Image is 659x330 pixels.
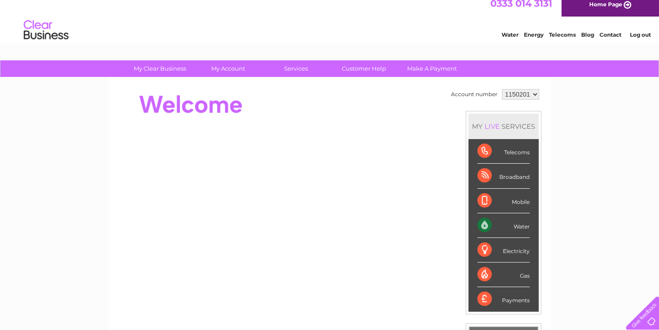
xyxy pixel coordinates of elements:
[502,38,519,45] a: Water
[23,23,69,51] img: logo.png
[123,60,197,77] a: My Clear Business
[191,60,265,77] a: My Account
[477,287,530,311] div: Payments
[483,122,502,131] div: LIVE
[477,164,530,188] div: Broadband
[449,87,500,102] td: Account number
[524,38,544,45] a: Energy
[599,38,621,45] a: Contact
[477,139,530,164] div: Telecoms
[490,4,552,16] a: 0333 014 3131
[549,38,576,45] a: Telecoms
[477,213,530,238] div: Water
[629,38,650,45] a: Log out
[327,60,401,77] a: Customer Help
[581,38,594,45] a: Blog
[477,238,530,262] div: Electricity
[477,189,530,213] div: Mobile
[468,114,539,139] div: MY SERVICES
[477,262,530,287] div: Gas
[259,60,333,77] a: Services
[395,60,469,77] a: Make A Payment
[119,5,541,43] div: Clear Business is a trading name of Verastar Limited (registered in [GEOGRAPHIC_DATA] No. 3667643...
